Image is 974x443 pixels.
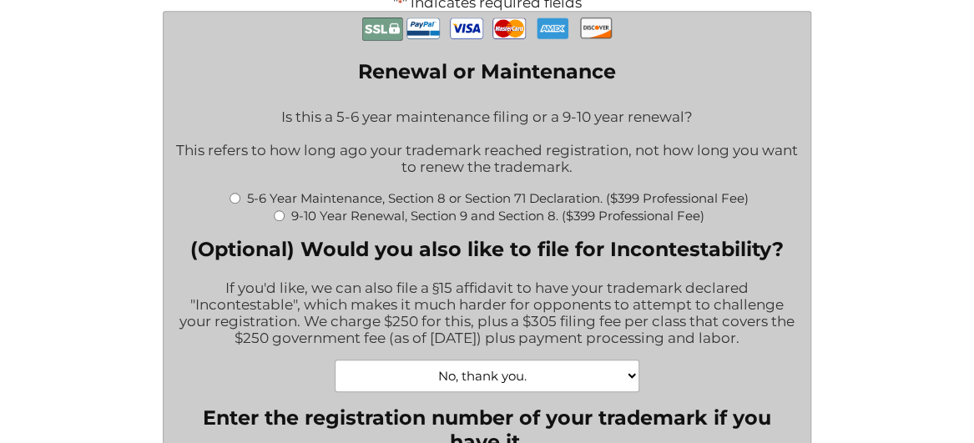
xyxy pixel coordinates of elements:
[361,12,403,46] img: Secure Payment with SSL
[492,12,526,45] img: MasterCard
[176,269,798,360] div: If you'd like, we can also file a §15 affidavit to have your trademark declared "Incontestable", ...
[579,12,613,43] img: Discover
[358,59,615,83] legend: Renewal or Maintenance
[246,190,748,206] label: 5-6 Year Maintenance, Section 8 or Section 71 Declaration. ($399 Professional Fee)
[536,12,569,44] img: AmEx
[176,98,798,189] div: Is this a 5-6 year maintenance filing or a 9-10 year renewal? This refers to how long ago your tr...
[290,208,704,224] label: 9-10 Year Renewal, Section 9 and Section 8. ($399 Professional Fee)
[450,12,483,45] img: Visa
[176,237,798,261] label: (Optional) Would you also like to file for Incontestability?
[406,12,440,45] img: PayPal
